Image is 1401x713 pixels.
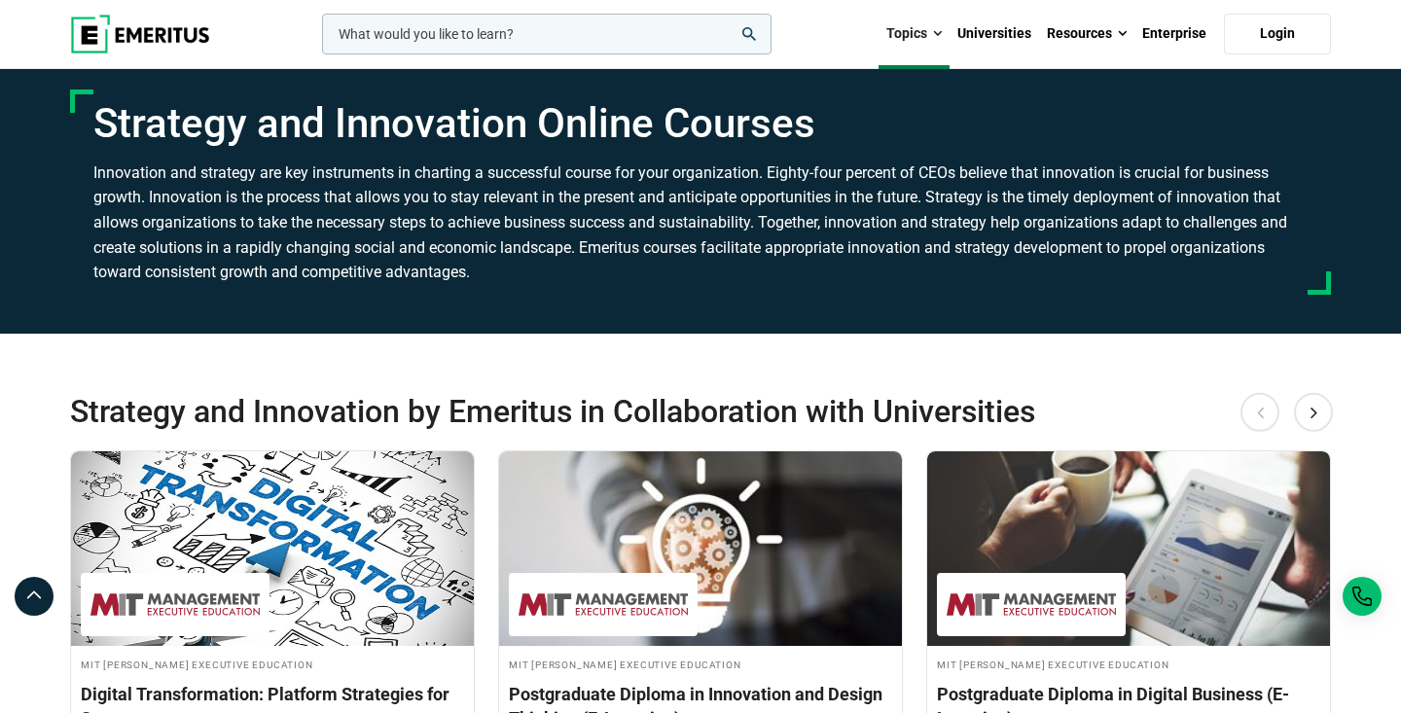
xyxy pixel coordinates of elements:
[93,160,1308,285] h3: Innovation and strategy are key instruments in charting a successful course for your organization...
[1224,14,1331,54] a: Login
[71,451,474,646] img: Digital Transformation: Platform Strategies for Success | Online Strategy and Innovation Course
[499,451,902,646] img: Postgraduate Diploma in Innovation and Design Thinking (E-Learning) | Online Strategy and Innovat...
[947,583,1116,626] img: MIT Sloan Executive Education
[1240,393,1279,432] button: Previous
[927,451,1330,646] img: Postgraduate Diploma in Digital Business (E-Learning) | Online Strategy and Innovation Course
[70,392,1204,431] h2: Strategy and Innovation by Emeritus in Collaboration with Universities
[93,99,1308,148] h1: Strategy and Innovation Online Courses
[81,656,464,672] h4: MIT [PERSON_NAME] Executive Education
[509,656,892,672] h4: MIT [PERSON_NAME] Executive Education
[519,583,688,626] img: MIT Sloan Executive Education
[937,656,1320,672] h4: MIT [PERSON_NAME] Executive Education
[90,583,260,626] img: MIT Sloan Executive Education
[322,14,772,54] input: woocommerce-product-search-field-0
[1294,393,1333,432] button: Next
